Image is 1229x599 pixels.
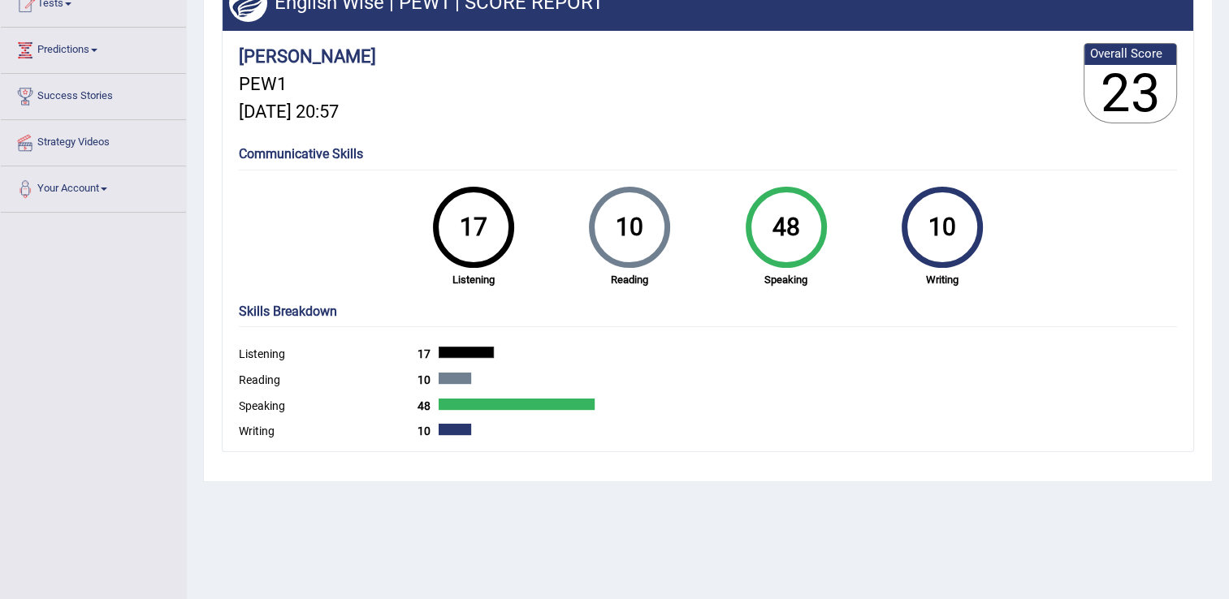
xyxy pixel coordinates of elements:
[418,424,439,437] b: 10
[1,74,186,114] a: Success Stories
[560,272,700,287] strong: Reading
[418,373,439,386] b: 10
[239,147,1177,162] h4: Communicative Skills
[872,272,1013,287] strong: Writing
[599,193,660,261] div: 10
[239,75,376,94] h5: PEW1
[418,399,439,412] b: 48
[239,346,418,363] label: Listening
[239,423,418,440] label: Writing
[756,193,816,261] div: 48
[1084,65,1176,123] h3: 23
[239,398,418,415] label: Speaking
[1090,46,1171,61] b: Overall Score
[1,28,186,68] a: Predictions
[239,372,418,389] label: Reading
[444,193,504,261] div: 17
[239,304,1177,319] h4: Skills Breakdown
[239,47,376,67] h4: [PERSON_NAME]
[716,272,857,287] strong: Speaking
[1,120,186,161] a: Strategy Videos
[912,193,972,261] div: 10
[239,102,376,122] h5: [DATE] 20:57
[418,347,439,360] b: 17
[404,272,544,287] strong: Listening
[1,166,186,207] a: Your Account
